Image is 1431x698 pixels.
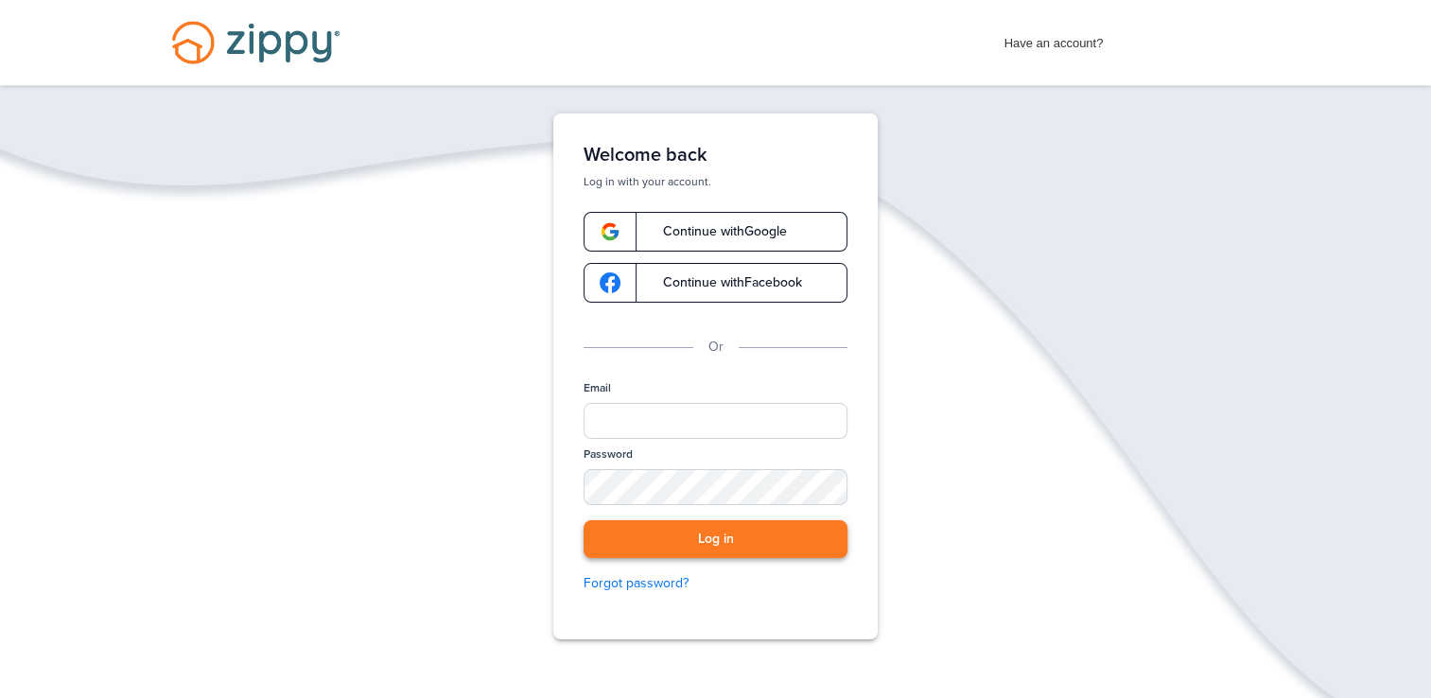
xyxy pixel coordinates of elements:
[584,174,847,189] p: Log in with your account.
[584,212,847,252] a: google-logoContinue withGoogle
[584,144,847,166] h1: Welcome back
[584,573,847,594] a: Forgot password?
[1004,24,1104,54] span: Have an account?
[584,520,847,559] button: Log in
[600,221,620,242] img: google-logo
[584,263,847,303] a: google-logoContinue withFacebook
[584,380,611,396] label: Email
[600,272,620,293] img: google-logo
[644,276,802,289] span: Continue with Facebook
[584,469,847,505] input: Password
[584,446,633,462] label: Password
[584,403,847,439] input: Email
[644,225,787,238] span: Continue with Google
[708,337,724,358] p: Or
